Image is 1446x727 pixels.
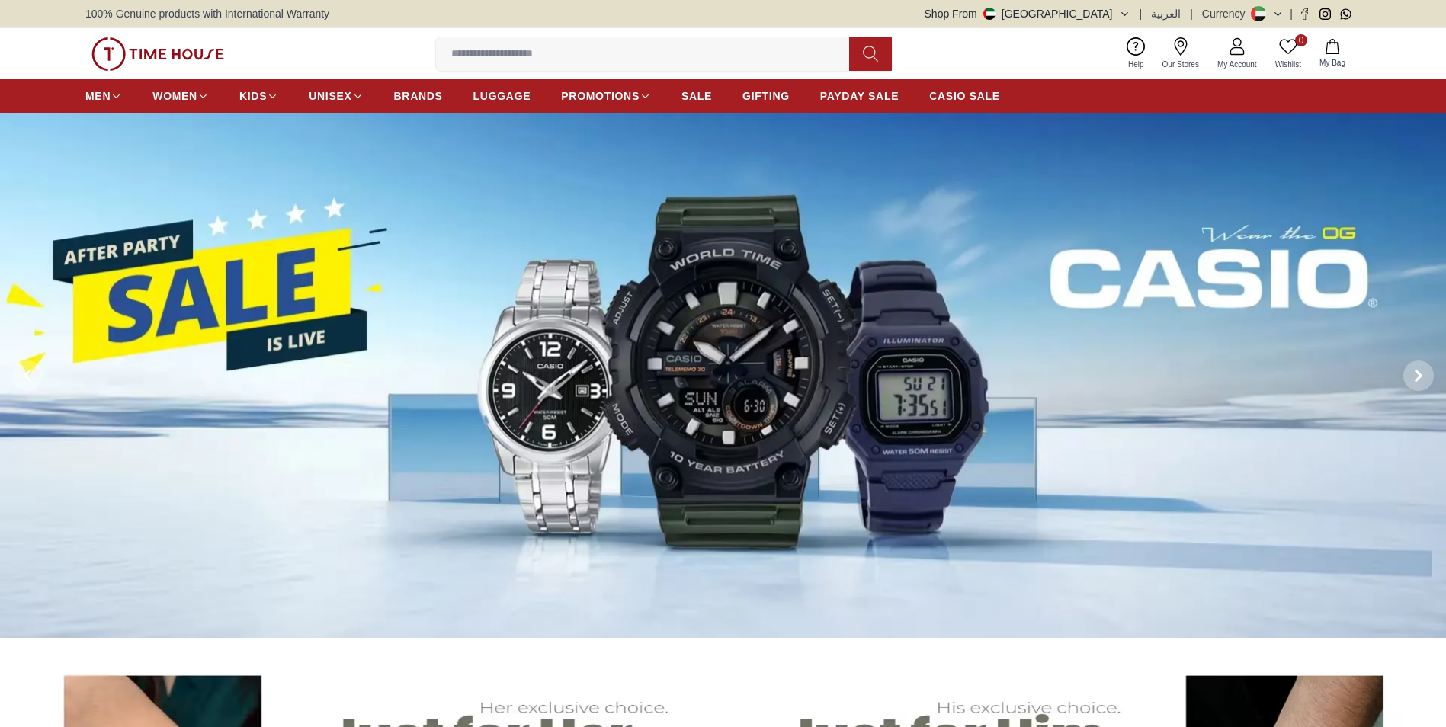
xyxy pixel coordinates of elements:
a: BRANDS [394,82,443,110]
a: PROMOTIONS [561,82,651,110]
span: | [1140,6,1143,21]
a: Instagram [1319,8,1331,20]
a: Help [1119,34,1153,73]
a: KIDS [239,82,278,110]
button: العربية [1151,6,1181,21]
a: CASIO SALE [929,82,1000,110]
span: KIDS [239,88,267,104]
a: GIFTING [742,82,790,110]
a: MEN [85,82,122,110]
a: Whatsapp [1340,8,1351,20]
a: PAYDAY SALE [820,82,899,110]
span: Wishlist [1269,59,1307,70]
span: | [1290,6,1293,21]
span: WOMEN [152,88,197,104]
span: Help [1122,59,1150,70]
span: PROMOTIONS [561,88,640,104]
a: Facebook [1299,8,1310,20]
span: GIFTING [742,88,790,104]
span: UNISEX [309,88,351,104]
button: My Bag [1310,36,1355,72]
span: CASIO SALE [929,88,1000,104]
a: Our Stores [1153,34,1208,73]
a: SALE [681,82,712,110]
a: WOMEN [152,82,209,110]
span: My Account [1211,59,1263,70]
span: PAYDAY SALE [820,88,899,104]
a: UNISEX [309,82,363,110]
span: 0 [1295,34,1307,46]
span: Our Stores [1156,59,1205,70]
span: 100% Genuine products with International Warranty [85,6,329,21]
span: | [1190,6,1193,21]
span: SALE [681,88,712,104]
span: LUGGAGE [473,88,531,104]
img: United Arab Emirates [983,8,996,20]
button: Shop From[GEOGRAPHIC_DATA] [925,6,1130,21]
a: LUGGAGE [473,82,531,110]
span: BRANDS [394,88,443,104]
div: Currency [1202,6,1252,21]
span: MEN [85,88,111,104]
span: My Bag [1313,57,1351,69]
a: 0Wishlist [1266,34,1310,73]
img: ... [91,37,224,71]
